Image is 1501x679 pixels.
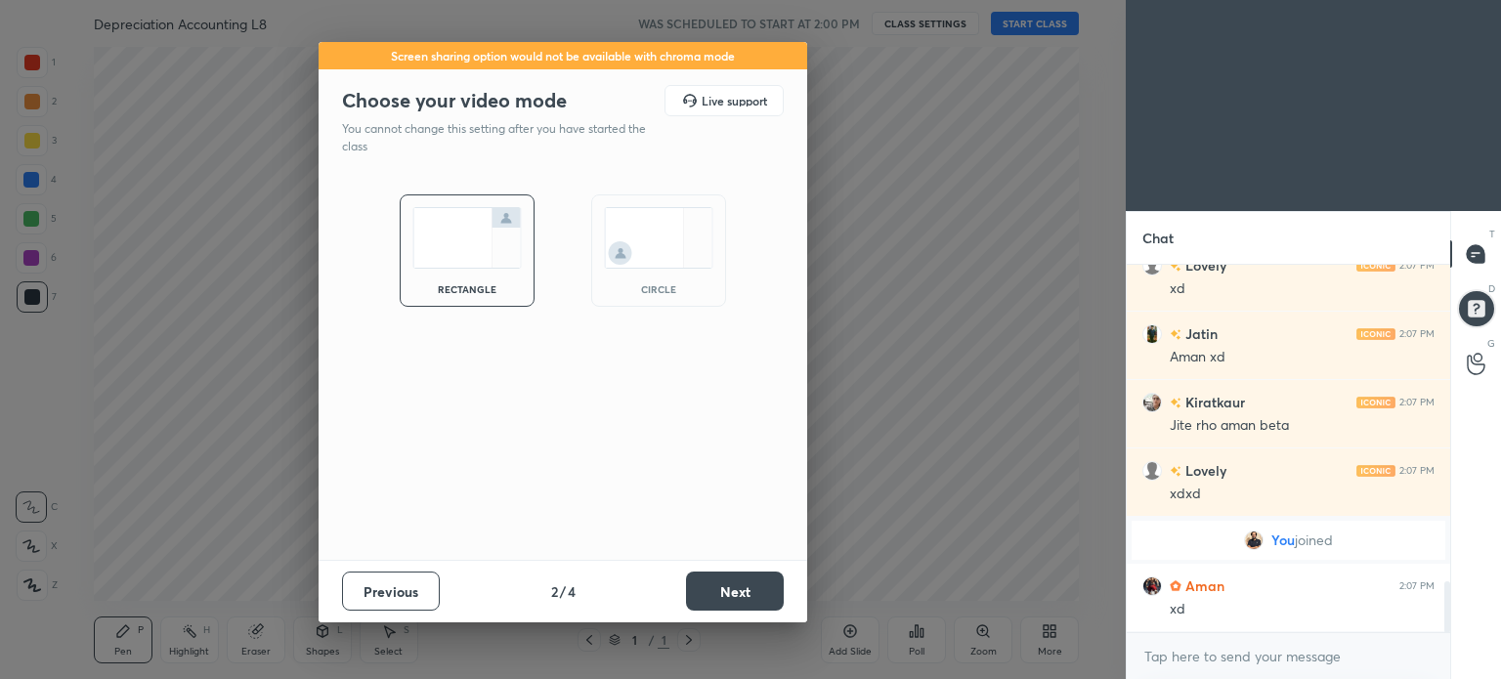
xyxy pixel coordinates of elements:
div: 2:07 PM [1399,328,1435,340]
div: 2:07 PM [1399,260,1435,272]
div: xd [1170,600,1435,619]
p: Chat [1127,212,1189,264]
p: G [1487,336,1495,351]
div: Jite rho aman beta [1170,416,1435,436]
p: T [1489,227,1495,241]
img: iconic-light.a09c19a4.png [1356,465,1395,477]
div: 2:07 PM [1399,397,1435,408]
img: normalScreenIcon.ae25ed63.svg [412,207,522,269]
h6: Jatin [1181,323,1218,344]
img: iconic-light.a09c19a4.png [1356,397,1395,408]
div: xd [1170,279,1435,299]
p: You cannot change this setting after you have started the class [342,120,659,155]
h4: 2 [551,581,558,602]
img: b15534e2a0394dcdbae7fdad69e1a455.jpg [1142,576,1162,596]
h6: Aman [1181,575,1224,596]
img: no-rating-badge.077c3623.svg [1170,329,1181,340]
div: 2:07 PM [1399,580,1435,592]
img: a625e1e7a2304bff985c52472b930db8.jpg [1142,324,1162,344]
h5: Live support [702,95,767,106]
h2: Choose your video mode [342,88,567,113]
div: 2:07 PM [1399,465,1435,477]
div: Aman xd [1170,348,1435,367]
img: iconic-light.a09c19a4.png [1356,328,1395,340]
img: c03332fea6b14f46a3145b9173f2b3a7.jpg [1244,530,1264,550]
div: circle [620,284,698,294]
p: D [1488,281,1495,296]
span: joined [1295,532,1333,548]
img: circleScreenIcon.acc0effb.svg [604,207,713,269]
h6: Lovely [1181,460,1226,481]
h6: Lovely [1181,255,1226,276]
img: Learner_Badge_hustler_a18805edde.svg [1170,580,1181,592]
img: iconic-light.a09c19a4.png [1356,260,1395,272]
img: no-rating-badge.077c3623.svg [1170,261,1181,272]
button: Previous [342,572,440,611]
img: 1a7c9b30c1a54afba879048832061837.jpg [1142,393,1162,412]
img: default.png [1142,461,1162,481]
img: default.png [1142,256,1162,276]
button: Next [686,572,784,611]
h6: Kiratkaur [1181,392,1245,412]
img: no-rating-badge.077c3623.svg [1170,398,1181,408]
h4: / [560,581,566,602]
div: xdxd [1170,485,1435,504]
div: rectangle [428,284,506,294]
h4: 4 [568,581,576,602]
div: Screen sharing option would not be available with chroma mode [319,42,807,70]
div: grid [1127,265,1450,632]
img: no-rating-badge.077c3623.svg [1170,466,1181,477]
span: You [1271,532,1295,548]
